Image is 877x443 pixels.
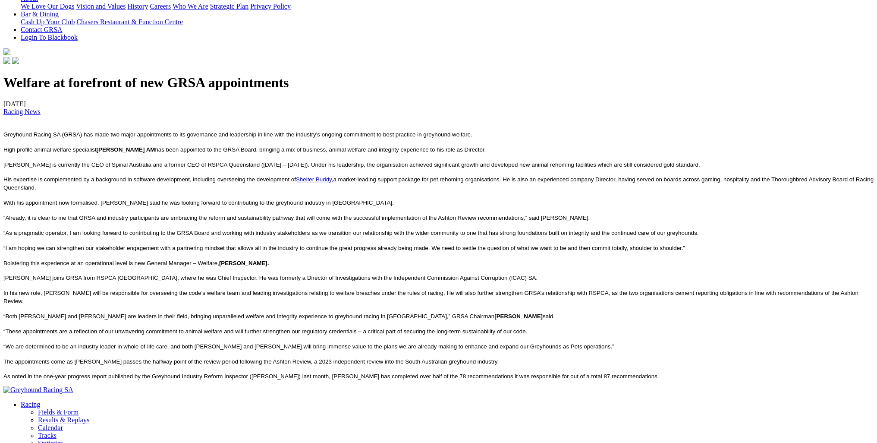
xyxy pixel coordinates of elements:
[3,131,472,138] span: Greyhound Racing SA (GRSA) has made two major appointments to its governance and leadership in li...
[3,373,659,380] span: As noted in the one-year progress report published by the Greyhound Industry Reform Inspector ([P...
[3,275,538,281] span: [PERSON_NAME] joins GRSA from RSPCA [GEOGRAPHIC_DATA], where he was Chief Inspector. He was forme...
[173,3,208,10] a: Who We Are
[3,290,858,304] span: In his new role, [PERSON_NAME] will be responsible for overseeing the code’s welfare team and lea...
[21,401,40,408] a: Racing
[3,108,41,115] a: Racing News
[3,358,499,365] span: The appointments come as [PERSON_NAME] passes the halfway point of the review period following th...
[3,161,700,168] span: [PERSON_NAME] is currently the CEO of Spinal Australia and a former CEO of RSPCA Queensland ([DAT...
[21,18,874,26] div: Bar & Dining
[12,57,19,64] img: twitter.svg
[127,3,148,10] a: History
[250,3,291,10] a: Privacy Policy
[38,432,57,439] a: Tracks
[3,313,555,320] span: “Both [PERSON_NAME] and [PERSON_NAME] are leaders in their field, bringing unparalleled welfare a...
[219,260,269,266] b: [PERSON_NAME].
[3,230,698,236] span: “As a pragmatic operator, I am looking forward to contributing to the GRSA Board and working with...
[97,146,155,153] b: [PERSON_NAME] AM
[3,343,614,350] span: “We are determined to be an industry leader in whole-of-life care, and both [PERSON_NAME] and [PE...
[21,34,78,41] a: Login To Blackbook
[210,3,248,10] a: Strategic Plan
[3,100,41,115] span: [DATE]
[296,176,333,183] a: Shelter Buddy,
[76,3,126,10] a: Vision and Values
[3,328,527,335] span: “These appointments are a reflection of our unwavering commitment to animal welfare and will furt...
[3,215,590,221] span: “Already, it is clear to me that GRSA and industry participants are embracing the reform and sust...
[3,176,874,191] span: His expertise is complemented by a background in software development, including overseeing the d...
[3,199,394,206] span: With his appointment now formalised, [PERSON_NAME] said he was looking forward to contributing to...
[3,260,269,266] span: Bolstering this experience at an operational level is new General Manager – Welfare,
[3,386,73,394] img: Greyhound Racing SA
[21,10,59,18] a: Bar & Dining
[38,408,79,416] a: Fields & Form
[76,18,183,25] a: Chasers Restaurant & Function Centre
[494,313,543,320] b: [PERSON_NAME]
[21,18,75,25] a: Cash Up Your Club
[38,424,63,431] a: Calendar
[3,57,10,64] img: facebook.svg
[21,3,874,10] div: About
[21,26,62,33] a: Contact GRSA
[21,3,74,10] a: We Love Our Dogs
[38,416,89,424] a: Results & Replays
[3,245,685,251] span: “I am hoping we can strengthen our stakeholder engagement with a partnering mindset that allows a...
[150,3,171,10] a: Careers
[3,48,10,55] img: logo-grsa-white.png
[3,146,486,153] span: High profile animal welfare specialist has been appointed to the GRSA Board, bringing a mix of bu...
[3,75,874,91] h1: Welfare at forefront of new GRSA appointments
